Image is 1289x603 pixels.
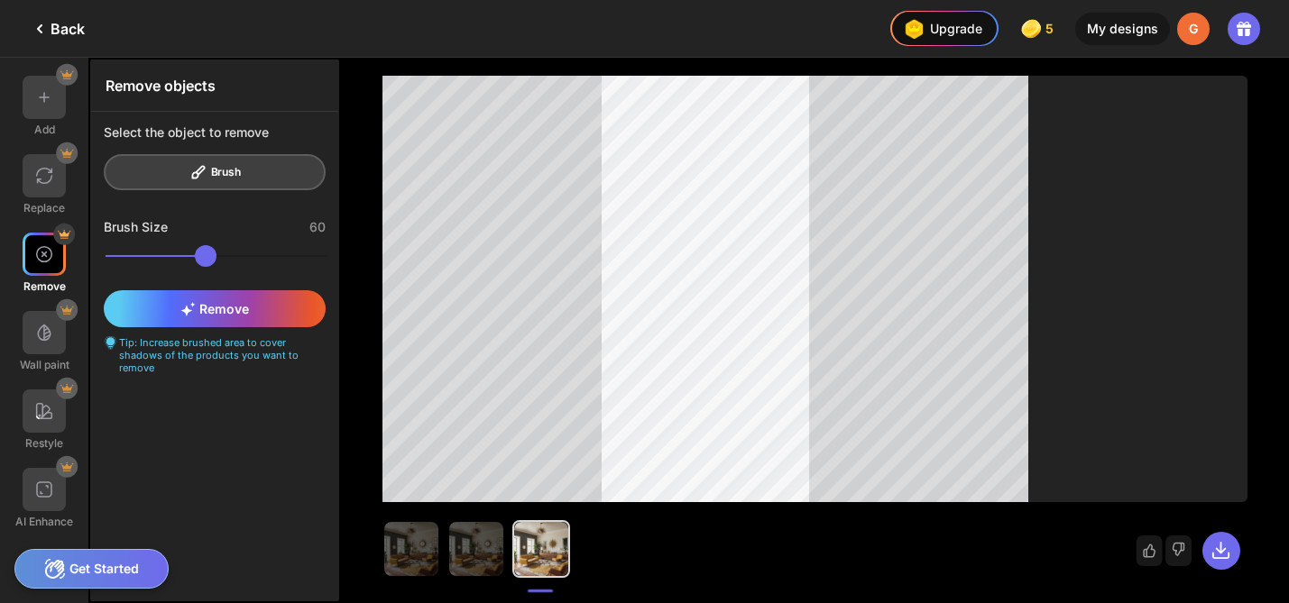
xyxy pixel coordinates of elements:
div: My designs [1075,13,1170,45]
div: Back [29,18,85,40]
img: upgrade-nav-btn-icon.gif [899,14,928,43]
div: AI Enhance [15,515,73,528]
div: Get Started [14,549,169,589]
div: Tip: Increase brushed area to cover shadows of the products you want to remove [104,336,326,374]
div: G [1177,13,1210,45]
div: Brush Size [104,219,168,234]
div: Restyle [25,436,63,450]
div: Remove objects [91,60,338,112]
img: textarea-hint-icon.svg [104,336,117,350]
div: Upgrade [899,14,982,43]
div: 60 [309,219,326,234]
div: Select the object to remove [104,124,269,140]
div: Wall paint [20,358,69,371]
span: Remove [180,301,249,316]
div: Replace [23,201,65,215]
div: Remove [23,279,66,293]
span: 5 [1045,22,1057,36]
div: Add [34,123,55,136]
